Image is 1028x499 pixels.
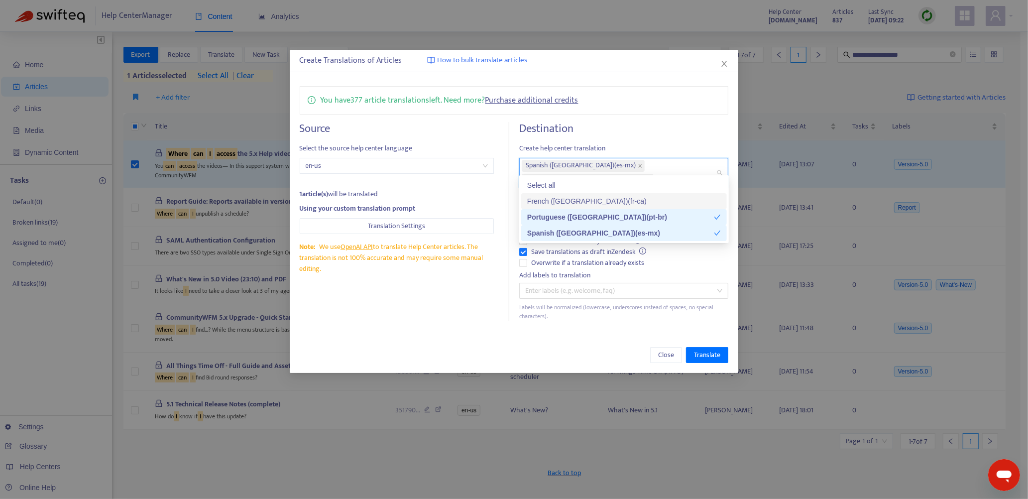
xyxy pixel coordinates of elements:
[427,55,528,66] a: How to bulk translate articles
[300,143,494,154] span: Select the source help center language
[519,143,729,154] span: Create help center translation
[438,55,528,66] span: How to bulk translate articles
[519,122,729,135] h4: Destination
[650,347,682,363] button: Close
[527,196,721,207] div: French ([GEOGRAPHIC_DATA]) ( fr-ca )
[527,212,714,223] div: Portuguese ([GEOGRAPHIC_DATA]) ( pt-br )
[300,55,729,67] div: Create Translations of Articles
[519,270,729,281] div: Add labels to translation
[300,189,494,200] div: will be translated
[321,94,578,107] p: You have 377 article translations left. Need more?
[527,180,721,191] div: Select all
[658,350,674,361] span: Close
[526,160,636,172] span: Spanish ([GEOGRAPHIC_DATA]) ( es-mx )
[988,459,1020,491] iframe: Button to launch messaging window
[527,228,714,239] div: Spanish ([GEOGRAPHIC_DATA]) ( es-mx )
[638,163,643,168] span: close
[720,60,728,68] span: close
[526,174,645,186] span: Portuguese ([GEOGRAPHIC_DATA]) ( pt-br )
[308,94,316,104] span: info-circle
[527,247,651,257] span: Save translations as draft in Zendesk
[519,303,729,322] div: Labels will be normalized (lowercase, underscores instead of spaces, no special characters).
[300,218,494,234] button: Translation Settings
[306,158,488,173] span: en-us
[521,177,727,193] div: Select all
[714,230,721,237] span: check
[719,58,730,69] button: Close
[485,94,578,107] a: Purchase additional credits
[427,56,435,64] img: image-link
[300,122,494,135] h4: Source
[639,248,646,254] span: info-circle
[527,257,648,268] span: Overwrite if a translation already exists
[714,214,721,221] span: check
[694,350,720,361] span: Translate
[300,242,494,274] div: We use to translate Help Center articles. The translation is not 100% accurate and may require so...
[341,241,373,252] a: OpenAI API
[300,188,329,200] strong: 1 article(s)
[300,241,316,252] span: Note:
[300,203,494,214] div: Using your custom translation prompt
[686,347,728,363] button: Translate
[368,221,425,232] span: Translation Settings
